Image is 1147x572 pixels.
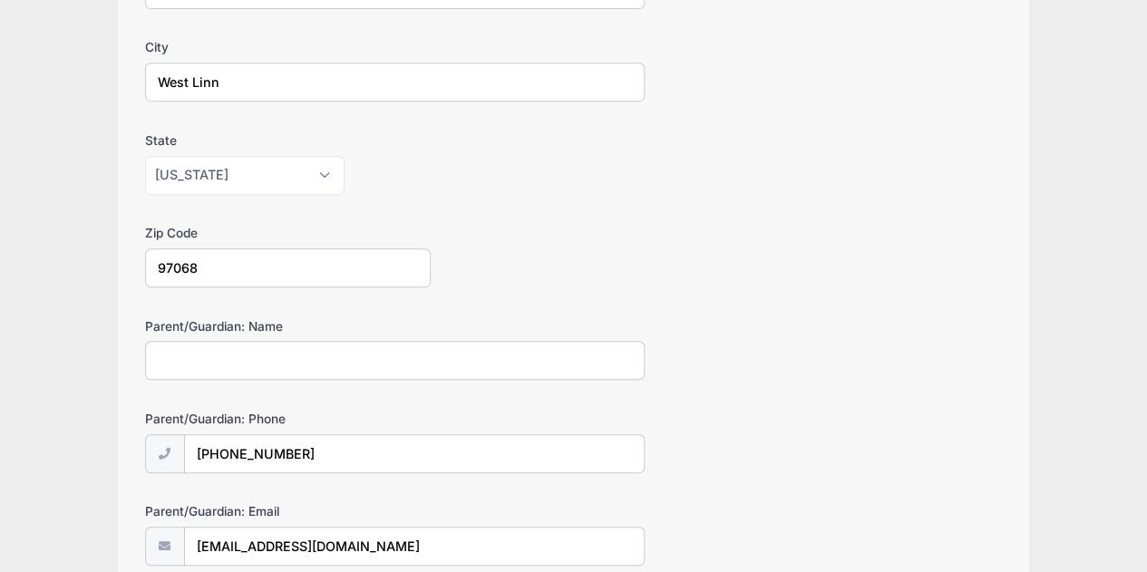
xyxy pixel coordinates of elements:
label: Parent/Guardian: Email [145,502,431,520]
input: (xxx) xxx-xxxx [184,434,645,473]
input: email@email.com [184,527,645,566]
label: City [145,38,431,56]
label: State [145,131,431,150]
label: Parent/Guardian: Name [145,317,431,335]
label: Zip Code [145,224,431,242]
input: xxxxx [145,248,431,287]
label: Parent/Guardian: Phone [145,410,431,428]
